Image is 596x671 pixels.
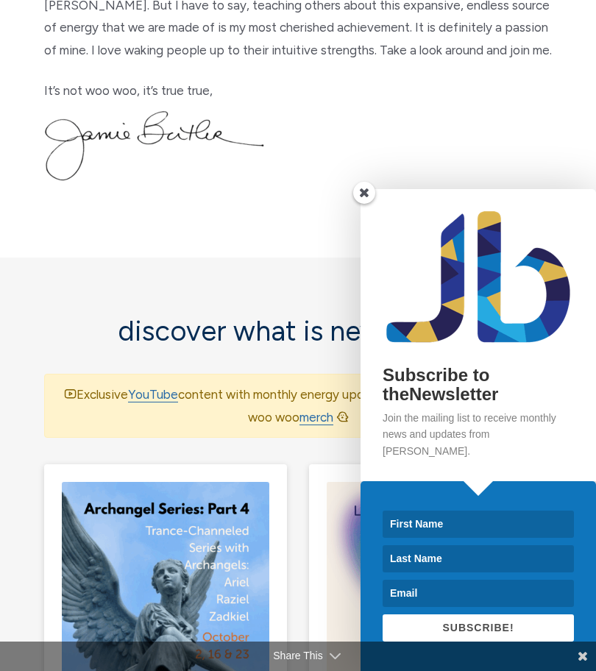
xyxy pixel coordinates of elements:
p: Join the mailing list to receive monthly news and updates from [PERSON_NAME]. [383,410,574,459]
h2: Subscribe to theNewsletter [383,366,574,405]
input: Email [383,580,574,607]
input: First Name [383,511,574,538]
div: Exclusive content with monthly energy updates + treat yourself to a little woo woo [44,374,552,438]
button: SUBSCRIBE! [383,614,574,642]
h2: discover what is new with us [44,316,552,347]
p: It’s not woo woo, it’s true true, [44,79,552,102]
a: YouTube [128,387,178,402]
span: SUBSCRIBE! [442,622,514,633]
a: merch [299,410,333,425]
input: Last Name [383,545,574,572]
